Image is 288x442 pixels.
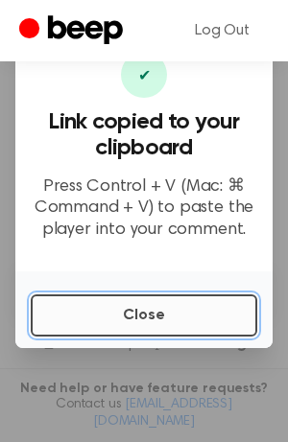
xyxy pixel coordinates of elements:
p: Press Control + V (Mac: ⌘ Command + V) to paste the player into your comment. [31,176,257,242]
button: Close [31,294,257,337]
a: Beep [19,12,128,50]
div: ✔ [121,52,167,98]
a: Log Out [176,8,269,54]
h3: Link copied to your clipboard [31,109,257,161]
